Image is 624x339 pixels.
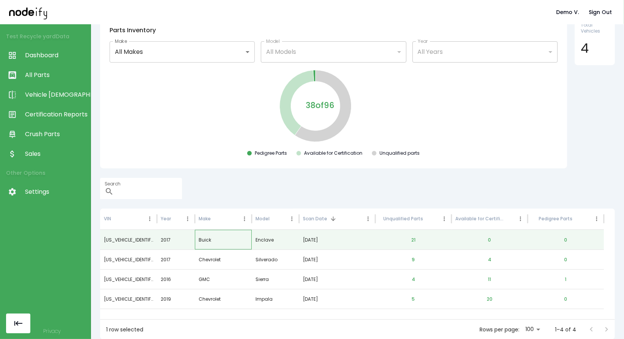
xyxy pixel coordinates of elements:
label: Year [418,38,428,44]
button: Sign Out [586,5,615,19]
p: 1–4 of 4 [555,326,576,333]
button: Pedigree Parts column menu [591,213,602,224]
span: Certification Reports [25,110,87,119]
div: Pedigree Parts [255,150,287,156]
div: Silverado [252,250,299,269]
div: 1GCNKNEH0HZ319319 [100,250,157,269]
button: Sort [505,213,515,224]
p: 38 of 96 [306,99,334,111]
div: Scan Date [303,215,327,222]
span: Settings [25,187,87,196]
button: 5 [406,290,421,308]
div: Sierra [252,269,299,289]
button: Model column menu [287,213,297,224]
button: 11 [482,270,497,289]
button: 4 [482,251,497,269]
div: Year [161,215,171,222]
label: Model [266,38,280,44]
div: Chevrolet [195,289,252,309]
div: Make [199,215,211,222]
button: Available for Certification column menu [515,213,526,224]
div: 5GAKVBKDXHJ343914 [100,230,157,250]
div: 100 [522,324,543,335]
div: Available for Certification [304,150,362,156]
h4: 4 [581,40,609,56]
div: GMC [195,269,252,289]
button: Demo V. [553,5,582,19]
div: Model [256,215,270,222]
div: Available for Certification [455,215,504,222]
button: 21 [405,231,422,249]
span: Vehicle [DEMOGRAPHIC_DATA] [25,90,87,99]
div: Chevrolet [195,250,252,269]
span: Sales [25,149,87,159]
button: Unqualified Parts column menu [439,213,450,224]
div: VIN [104,215,111,222]
div: Buick [195,230,252,250]
div: Enclave [252,230,299,250]
div: All Years [412,41,558,63]
div: [DATE] [303,250,372,269]
button: 1 [559,270,572,289]
button: Sort [270,213,281,224]
label: Search [105,180,121,187]
span: Crush Parts [25,130,87,139]
div: Pedigree Parts [539,215,572,222]
div: Unqualified parts [379,150,420,156]
label: Make [115,38,127,44]
button: Sort [212,213,222,224]
div: All Makes [110,41,255,63]
div: All Models [261,41,406,63]
button: Sort [424,213,434,224]
button: Sort [172,213,182,224]
div: 1GTV2MECXGZ309829 [100,269,157,289]
span: All Parts [25,71,87,80]
div: 2017 [157,230,195,250]
div: [DATE] [303,289,372,309]
span: Dashboard [25,51,87,60]
button: 4 [406,270,421,289]
div: 1G1105S31KU140362 [100,289,157,309]
div: Impala [252,289,299,309]
div: Unqualified Parts [383,215,423,222]
button: Make column menu [239,213,250,224]
button: 9 [406,251,421,269]
button: Sort [328,213,339,224]
img: nodeify [9,5,47,19]
div: [DATE] [303,230,372,250]
button: 0 [482,231,497,249]
div: 2016 [157,269,195,289]
button: Sort [573,213,584,224]
button: VIN column menu [144,213,155,224]
div: [DATE] [303,270,372,289]
button: 20 [481,290,499,308]
button: Scan Date column menu [363,213,373,224]
button: Sort [112,213,122,224]
div: 1 row selected [106,326,143,333]
div: 2017 [157,250,195,269]
a: Privacy [43,327,61,335]
div: 2019 [157,289,195,309]
span: Total Vehicles [581,22,609,34]
button: Year column menu [182,213,193,224]
p: Rows per page: [480,326,519,333]
h6: Parts Inventory [110,25,558,35]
